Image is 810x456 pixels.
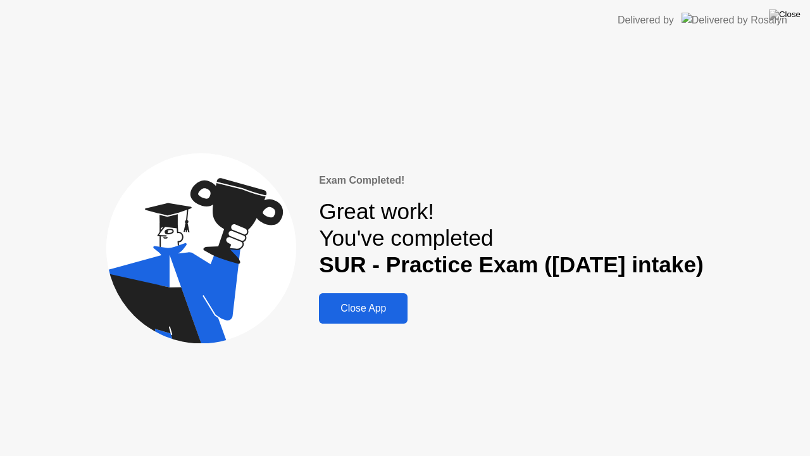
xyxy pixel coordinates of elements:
[319,293,408,324] button: Close App
[319,198,703,279] div: Great work! You've completed
[769,9,801,20] img: Close
[319,252,703,277] b: SUR - Practice Exam ([DATE] intake)
[618,13,674,28] div: Delivered by
[323,303,404,314] div: Close App
[682,13,787,27] img: Delivered by Rosalyn
[319,173,703,188] div: Exam Completed!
